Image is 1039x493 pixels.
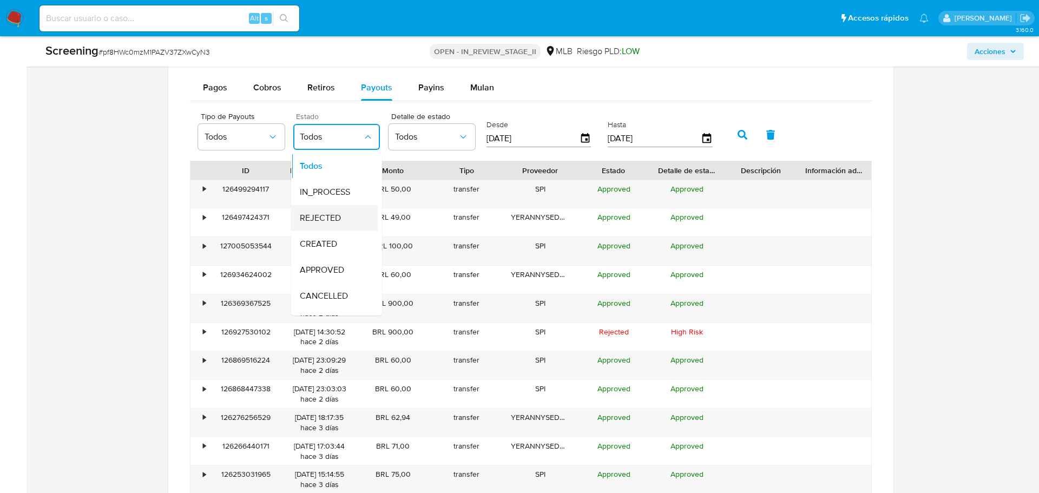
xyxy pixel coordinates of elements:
b: Screening [45,42,98,59]
a: Salir [1020,12,1031,24]
p: nicolas.tyrkiel@mercadolibre.com [955,13,1016,23]
span: s [265,13,268,23]
button: Acciones [967,43,1024,60]
span: Acciones [975,43,1005,60]
p: OPEN - IN_REVIEW_STAGE_II [430,44,541,59]
span: # pf8HWc0mzM1PAZV37ZXwCyN3 [98,47,210,57]
a: Notificaciones [919,14,929,23]
button: search-icon [273,11,295,26]
div: MLB [545,45,573,57]
span: Accesos rápidos [848,12,909,24]
span: 3.160.0 [1016,25,1034,34]
span: Riesgo PLD: [577,45,640,57]
span: LOW [622,45,640,57]
input: Buscar usuario o caso... [40,11,299,25]
span: Alt [250,13,259,23]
